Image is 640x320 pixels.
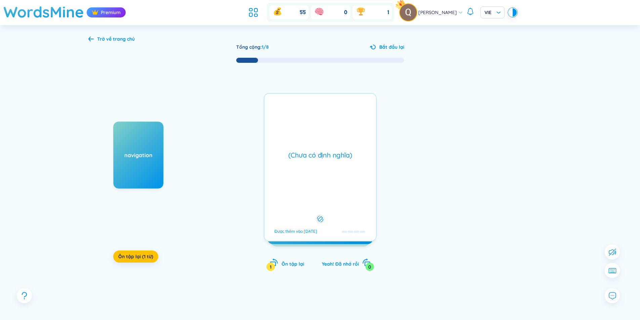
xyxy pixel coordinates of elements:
span: rotate-right [362,258,371,267]
span: 55 [300,9,306,16]
a: avatarpro [400,4,418,21]
span: VIE [484,9,501,16]
span: 0 [344,9,347,16]
span: Ôn tập lại (1 từ) [118,253,153,260]
img: crown icon [92,9,98,16]
button: Bắt đầu lại [370,43,404,51]
div: navigation [114,151,163,159]
span: Bắt đầu lại [379,43,404,51]
a: Trở về trang chủ [88,37,135,43]
span: 1 / 8 [262,44,269,50]
span: Ôn tập lại [282,261,304,267]
span: question [20,291,29,300]
img: avatar [400,4,417,21]
button: question [17,288,32,303]
div: Trở về trang chủ [97,35,135,43]
button: Ôn tập lại (1 từ) [113,250,158,263]
div: Premium [87,7,126,17]
span: 1 [387,9,389,16]
span: [PERSON_NAME] [418,9,457,16]
div: 0 [366,263,374,271]
div: (Chưa có định nghĩa) [268,150,373,160]
div: 1 [266,263,275,271]
span: Yeah! Đã nhớ rồi [322,261,359,267]
span: rotate-left [270,258,278,267]
div: Được thêm vào [DATE] [274,229,317,234]
span: Tổng cộng : [236,44,262,50]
